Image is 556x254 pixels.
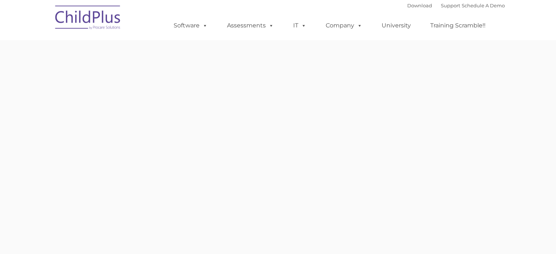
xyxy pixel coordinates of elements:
[441,3,460,8] a: Support
[407,3,505,8] font: |
[374,18,418,33] a: University
[423,18,493,33] a: Training Scramble!!
[318,18,370,33] a: Company
[52,0,125,37] img: ChildPlus by Procare Solutions
[286,18,314,33] a: IT
[407,3,432,8] a: Download
[462,3,505,8] a: Schedule A Demo
[220,18,281,33] a: Assessments
[166,18,215,33] a: Software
